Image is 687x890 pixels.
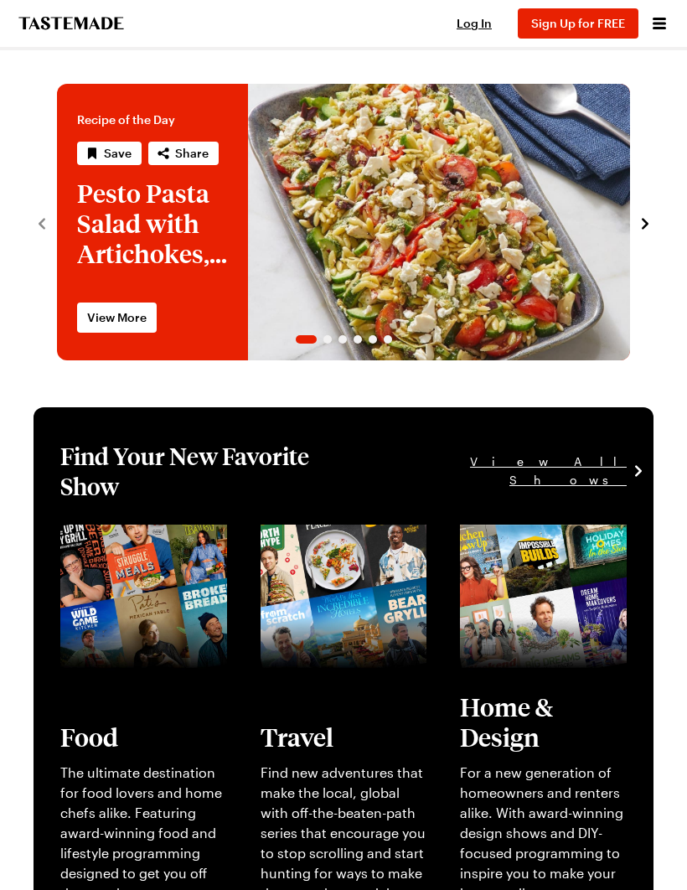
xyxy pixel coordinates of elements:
button: Log In [441,15,508,32]
span: Go to slide 1 [296,335,317,344]
span: Go to slide 4 [354,335,362,344]
span: Save [104,145,132,162]
span: Share [175,145,209,162]
button: Save recipe [77,142,142,165]
span: View More [87,309,147,326]
button: Sign Up for FREE [518,8,638,39]
div: 1 / 6 [57,84,630,360]
span: Go to slide 3 [338,335,347,344]
a: View full content for [object Object] [460,526,589,562]
h1: Find Your New Favorite Show [60,441,342,501]
a: To Tastemade Home Page [17,17,126,30]
span: Go to slide 5 [369,335,377,344]
a: View All Shows [342,453,627,489]
button: navigate to previous item [34,212,50,232]
span: Go to slide 2 [323,335,332,344]
a: View full content for [object Object] [60,526,189,562]
a: View More [77,303,157,333]
a: View full content for [object Object] [261,526,390,562]
button: Share [148,142,219,165]
button: Open menu [648,13,670,34]
span: Log In [457,16,492,30]
span: Sign Up for FREE [531,16,625,30]
span: Go to slide 6 [384,335,392,344]
button: navigate to next item [637,212,653,232]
